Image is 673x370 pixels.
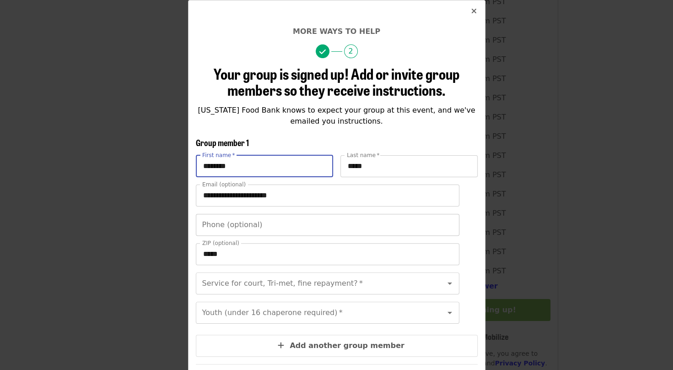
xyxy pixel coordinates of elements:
[214,63,460,100] span: Your group is signed up! Add or invite group members so they receive instructions.
[319,48,326,56] i: check icon
[202,152,235,158] label: First name
[443,306,456,319] button: Open
[196,243,459,265] input: ZIP (optional)
[290,341,404,350] span: Add another group member
[344,44,358,58] span: 2
[340,155,478,177] input: Last name
[196,214,459,236] input: Phone (optional)
[196,155,333,177] input: First name
[202,182,246,187] label: Email (optional)
[471,7,477,16] i: times icon
[196,335,478,357] button: Add another group member
[278,341,284,350] i: plus icon
[347,152,379,158] label: Last name
[202,240,239,246] label: ZIP (optional)
[196,136,249,148] span: Group member 1
[196,185,459,207] input: Email (optional)
[463,0,485,22] button: Close
[198,106,475,125] span: [US_STATE] Food Bank knows to expect your group at this event, and we've emailed you instructions.
[443,277,456,290] button: Open
[293,27,380,36] span: More ways to help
